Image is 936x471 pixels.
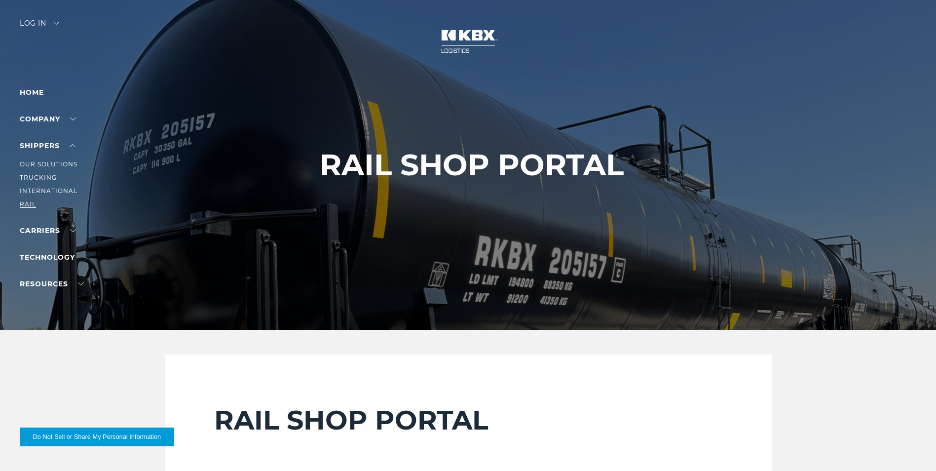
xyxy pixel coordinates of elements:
button: Do Not Sell or Share My Personal Information [20,428,174,446]
a: RESOURCES [20,279,84,288]
div: Log in [20,20,59,34]
img: kbx logo [431,20,505,63]
img: arrow [53,22,59,25]
a: Our Solutions [20,160,77,168]
a: Trucking [20,174,57,181]
a: Home [20,88,44,97]
a: RAIL [20,200,36,208]
h2: RAIL SHOP PORTAL [214,404,722,436]
a: SHIPPERS [20,141,75,150]
a: Company [20,115,76,123]
h1: RAIL SHOP PORTAL [320,148,624,182]
a: Technology [20,253,75,262]
a: Carriers [20,226,76,235]
a: International [20,187,77,195]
